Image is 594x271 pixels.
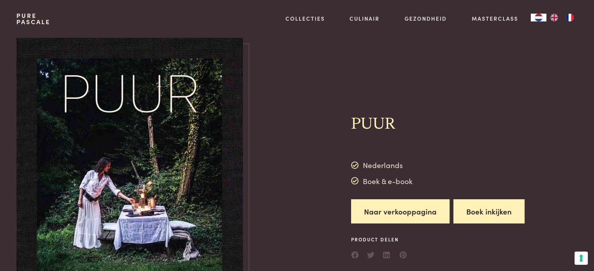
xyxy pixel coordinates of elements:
a: Naar verkooppagina [351,199,450,224]
div: Nederlands [351,159,412,171]
button: Uw voorkeuren voor toestemming voor trackingtechnologieën [574,252,588,265]
div: Boek & e-book [351,175,412,187]
h2: PUUR [351,114,396,135]
ul: Language list [546,14,578,21]
a: Gezondheid [405,14,447,23]
a: Collecties [285,14,325,23]
a: EN [546,14,562,21]
a: PurePascale [16,12,50,25]
button: Boek inkijken [453,199,524,224]
a: NL [531,14,546,21]
a: Masterclass [472,14,518,23]
div: Language [531,14,546,21]
span: Product delen [351,236,407,243]
a: Culinair [350,14,380,23]
aside: Language selected: Nederlands [531,14,578,21]
a: FR [562,14,578,21]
